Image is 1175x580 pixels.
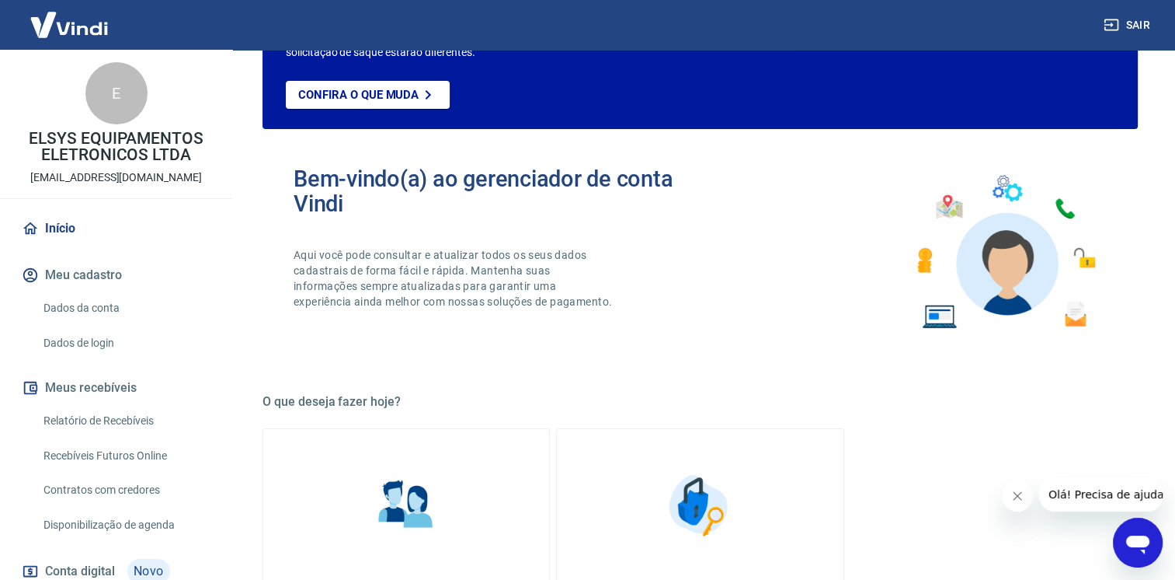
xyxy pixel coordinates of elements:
button: Sair [1100,11,1156,40]
h2: Bem-vindo(a) ao gerenciador de conta Vindi [294,166,700,216]
span: Olá! Precisa de ajuda? [9,11,130,23]
a: Início [19,211,214,246]
iframe: Mensagem da empresa [1039,477,1163,512]
p: ELSYS EQUIPAMENTOS ELETRONICOS LTDA [12,131,220,163]
a: Relatório de Recebíveis [37,405,214,437]
button: Meus recebíveis [19,371,214,405]
img: Vindi [19,1,120,48]
h5: O que deseja fazer hoje? [262,394,1138,410]
a: Dados da conta [37,292,214,324]
a: Recebíveis Futuros Online [37,440,214,472]
p: Confira o que muda [298,88,419,102]
iframe: Fechar mensagem [1002,480,1033,512]
img: Segurança [661,466,739,544]
a: Contratos com credores [37,474,214,506]
p: Aqui você pode consultar e atualizar todos os seus dados cadastrais de forma fácil e rápida. Mant... [294,247,615,309]
a: Dados de login [37,327,214,359]
iframe: Botão para abrir a janela de mensagens [1113,518,1163,568]
img: Imagem de um avatar masculino com diversos icones exemplificando as funcionalidades do gerenciado... [903,166,1107,338]
button: Meu cadastro [19,258,214,292]
a: Confira o que muda [286,81,450,109]
img: Informações pessoais [367,466,445,544]
div: E [85,62,148,124]
a: Disponibilização de agenda [37,509,214,541]
p: [EMAIL_ADDRESS][DOMAIN_NAME] [30,169,202,186]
